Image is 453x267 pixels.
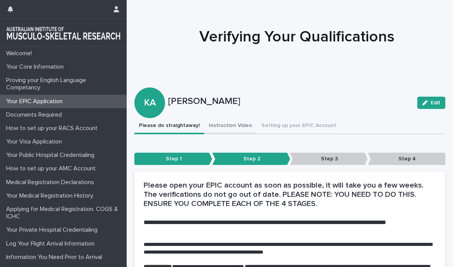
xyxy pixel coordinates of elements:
[134,118,204,134] button: Please do straightaway!
[3,111,68,119] p: Documents Required
[204,118,257,134] button: Instruction Video
[144,181,436,208] h2: Please open your EPIC account as soon as possible, it will take you a few weeks. The verification...
[431,100,440,105] span: Edit
[3,63,70,71] p: Your Core Information
[6,25,121,40] img: 1xcjEmqDTcmQhduivVBy
[3,192,99,199] p: Your Medical Registration History
[3,152,101,159] p: Your Public Hospital Credentialing
[3,77,127,91] p: Proving your English Language Competancy
[212,153,290,165] p: Step 2
[368,153,446,165] p: Step 4
[134,153,212,165] p: Step 1
[257,118,341,134] button: Setting up your EPIC Account
[3,138,68,145] p: Your Visa Application
[3,226,104,234] p: Your Private Hospital Credentialing
[3,206,127,220] p: Applying for Medical Registration. COGS & ICHC
[134,67,165,109] div: KA
[417,97,445,109] button: Edit
[3,98,69,105] p: Your EPIC Application
[3,125,104,132] p: How to set up your RACS Account
[142,28,451,46] h1: Verifying Your Qualifications
[3,179,100,186] p: Medical Registration Declarations
[3,254,108,261] p: Information You Need Prior to Arrival
[3,165,102,172] p: How to set up your AMC Account
[3,50,38,57] p: Welcome!
[290,153,368,165] p: Step 3
[168,96,411,107] p: [PERSON_NAME]
[3,240,101,247] p: Log Your Flight Arrival Information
